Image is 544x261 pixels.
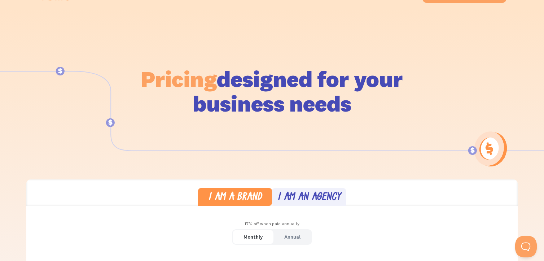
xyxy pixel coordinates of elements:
iframe: Toggle Customer Support [515,236,537,257]
div: 17% off when paid annually [26,219,518,229]
div: Monthly [244,232,263,242]
h1: designed for your business needs [141,67,403,116]
div: I am an agency [277,192,341,203]
div: I am a brand [208,192,262,203]
span: Pricing [141,65,217,93]
div: Annual [284,232,300,242]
